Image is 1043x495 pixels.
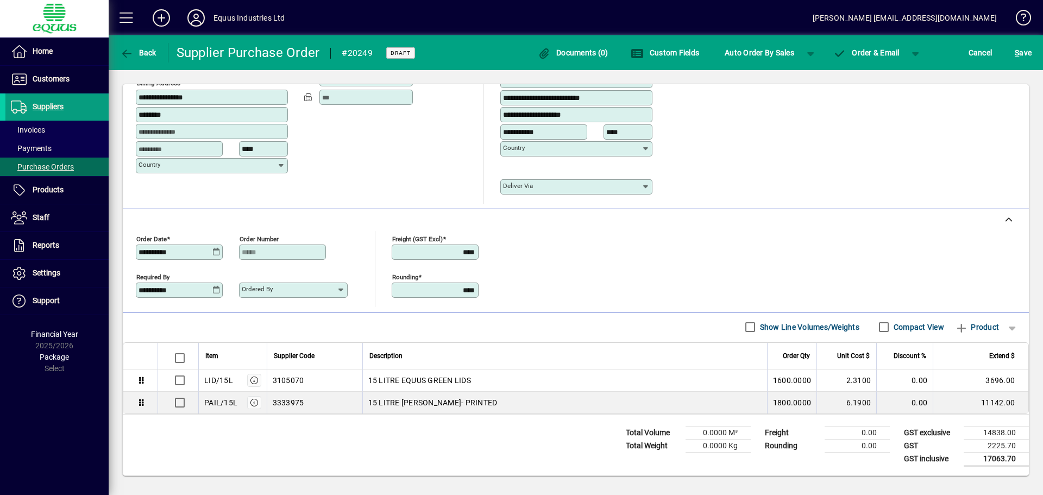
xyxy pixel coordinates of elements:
mat-label: Order number [240,235,279,242]
a: Customers [5,66,109,93]
button: Back [117,43,159,62]
td: GST inclusive [899,452,964,466]
span: Documents (0) [538,48,608,57]
td: GST [899,439,964,452]
td: Rounding [759,439,825,452]
td: Total Weight [620,439,686,452]
span: Discount % [894,350,926,362]
span: Products [33,185,64,194]
a: Staff [5,204,109,231]
a: Home [5,38,109,65]
td: 3333975 [267,392,362,413]
div: Equus Industries Ltd [213,9,285,27]
span: Order & Email [833,48,900,57]
td: 0.00 [825,426,890,439]
a: Reports [5,232,109,259]
a: View on map [273,68,291,85]
span: Customers [33,74,70,83]
td: 1600.0000 [767,369,816,392]
td: Freight [759,426,825,439]
div: LID/15L [204,375,233,386]
mat-label: Order date [136,235,167,242]
td: 0.00 [876,392,933,413]
td: 17063.70 [964,452,1029,466]
span: Auto Order By Sales [725,44,794,61]
app-page-header-button: Back [109,43,168,62]
td: 2225.70 [964,439,1029,452]
label: Compact View [891,322,944,333]
mat-label: Rounding [392,273,418,280]
span: Supplier Code [274,350,315,362]
button: Product [950,317,1004,337]
td: 3696.00 [933,369,1028,392]
mat-label: Freight (GST excl) [392,235,443,242]
td: Total Volume [620,426,686,439]
span: Settings [33,268,60,277]
td: 6.1900 [816,392,876,413]
div: [PERSON_NAME] [EMAIL_ADDRESS][DOMAIN_NAME] [813,9,997,27]
mat-label: Country [503,144,525,152]
a: Payments [5,139,109,158]
button: Custom Fields [628,43,702,62]
span: Support [33,296,60,305]
span: Order Qty [783,350,810,362]
td: GST exclusive [899,426,964,439]
span: Unit Cost $ [837,350,870,362]
div: Supplier Purchase Order [177,44,320,61]
span: Purchase Orders [11,162,74,171]
button: Profile [179,8,213,28]
span: Custom Fields [631,48,699,57]
button: Documents (0) [535,43,611,62]
mat-label: Required by [136,273,169,280]
td: 0.0000 Kg [686,439,751,452]
span: Reports [33,241,59,249]
span: 15 LITRE EQUUS GREEN LIDS [368,375,471,386]
span: Description [369,350,403,362]
label: Show Line Volumes/Weights [758,322,859,333]
span: Payments [11,144,52,153]
span: S [1015,48,1019,57]
td: 3105070 [267,369,362,392]
span: Extend $ [989,350,1015,362]
span: Staff [33,213,49,222]
mat-label: Ordered by [242,285,273,293]
span: ave [1015,44,1032,61]
div: PAIL/15L [204,397,237,408]
span: Back [120,48,156,57]
a: Knowledge Base [1008,2,1029,37]
span: Invoices [11,126,45,134]
td: 11142.00 [933,392,1028,413]
span: Financial Year [31,330,78,339]
a: Products [5,177,109,204]
td: 1800.0000 [767,392,816,413]
td: 0.0000 M³ [686,426,751,439]
a: Settings [5,260,109,287]
mat-label: Country [139,161,160,168]
button: Add [144,8,179,28]
a: Invoices [5,121,109,139]
span: Package [40,353,69,361]
span: Draft [391,49,411,57]
a: Purchase Orders [5,158,109,176]
button: Order & Email [828,43,905,62]
div: #20249 [342,45,373,62]
button: Cancel [966,43,995,62]
mat-label: Deliver via [503,182,533,190]
span: Suppliers [33,102,64,111]
td: 2.3100 [816,369,876,392]
span: 15 LITRE [PERSON_NAME]- PRINTED [368,397,498,408]
span: Cancel [969,44,992,61]
td: 0.00 [876,369,933,392]
button: Auto Order By Sales [719,43,800,62]
button: Save [1012,43,1034,62]
td: 14838.00 [964,426,1029,439]
span: Product [955,318,999,336]
span: Home [33,47,53,55]
a: Support [5,287,109,315]
span: Item [205,350,218,362]
td: 0.00 [825,439,890,452]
